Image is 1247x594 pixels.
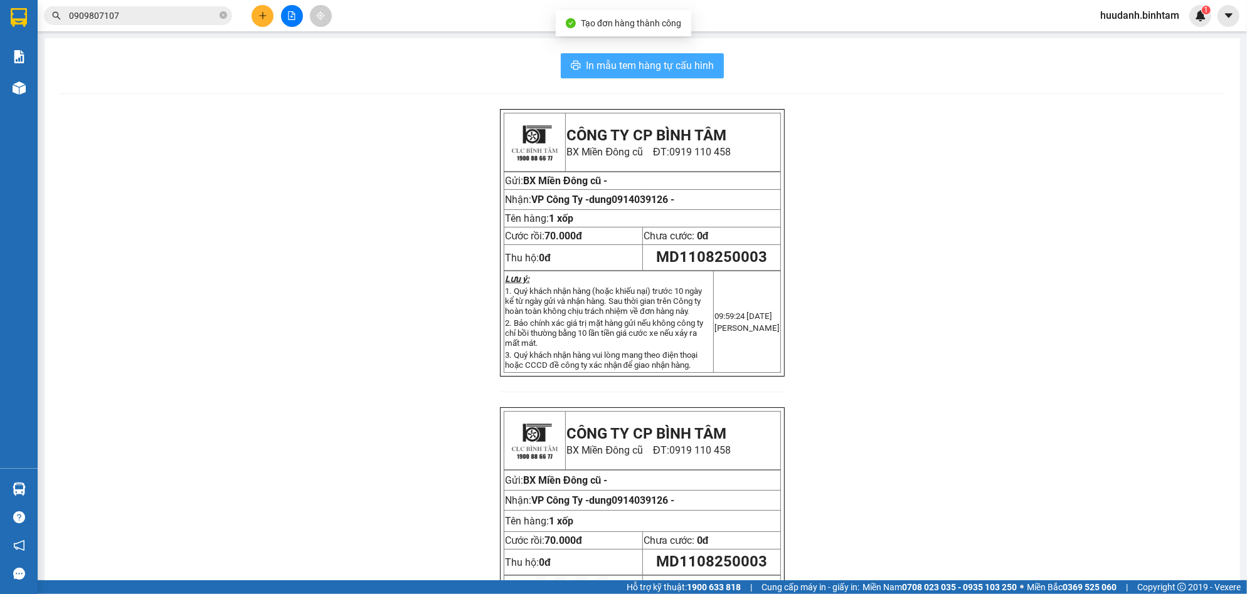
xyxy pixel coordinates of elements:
img: solution-icon [13,50,26,63]
span: | [750,580,752,594]
img: warehouse-icon [13,81,26,95]
span: [PERSON_NAME] [714,323,780,333]
img: logo-vxr [11,8,27,27]
span: Nhận: [505,494,674,506]
span: 1 xốp [549,212,573,224]
span: VP Công Ty - [531,494,674,506]
strong: 0708 023 035 - 0935 103 250 [902,582,1017,592]
span: In mẫu tem hàng tự cấu hình [586,58,714,73]
span: MD1108250003 [656,553,767,570]
span: Gửi: [505,175,523,187]
span: MD1108250003 [656,248,767,266]
span: aim [316,11,325,20]
span: caret-down [1223,10,1234,21]
input: Tìm tên, số ĐT hoặc mã đơn [69,9,217,23]
span: Thu hộ: [505,252,551,264]
span: 70.000đ [544,230,582,242]
span: huudanh.binhtam [1090,8,1189,23]
img: warehouse-icon [13,482,26,496]
span: Chưa cước: [644,534,709,546]
span: close-circle [220,11,227,19]
span: 09:59:24 [DATE] [714,311,772,321]
strong: Lưu ý: [505,274,529,284]
span: check-circle [566,18,576,28]
strong: CÔNG TY CP BÌNH TÂM [566,425,727,442]
span: dung [589,494,674,506]
button: aim [310,5,332,27]
span: Tên hàng: [505,212,573,224]
img: logo [506,114,563,170]
img: icon-new-feature [1195,10,1206,21]
button: caret-down [1218,5,1239,27]
span: Gửi: [505,474,607,486]
span: close-circle [220,10,227,22]
span: BX Miền Đông cũ - [523,175,607,187]
span: VP Công Ty - [531,194,674,206]
span: Tạo đơn hàng thành công [581,18,681,28]
span: 3. Quý khách nhận hàng vui lòng mang theo điện thoại hoặc CCCD đề công ty xác nhận để giao nhận h... [505,350,698,370]
span: | [1126,580,1128,594]
span: notification [13,539,25,551]
span: printer [571,60,581,72]
span: dung [589,194,674,206]
span: Nhận: [505,194,674,206]
span: BX Miền Đông cũ ĐT: [566,146,731,158]
span: 0919 110 458 [669,146,731,158]
sup: 1 [1202,6,1211,14]
span: BX Miền Đông cũ ĐT: [566,444,731,456]
span: 0đ [697,230,709,242]
span: Miền Bắc [1027,580,1117,594]
span: Hỗ trợ kỹ thuật: [627,580,741,594]
span: 1 [1204,6,1208,14]
span: Tên hàng: [505,515,573,527]
span: copyright [1177,583,1186,591]
span: plus [258,11,267,20]
span: Miền Nam [862,580,1017,594]
span: 1 xốp [549,515,573,527]
button: printerIn mẫu tem hàng tự cấu hình [561,53,724,78]
img: logo [506,412,563,469]
span: ⚪️ [1020,585,1024,590]
strong: CÔNG TY CP BÌNH TÂM [566,127,727,144]
button: plus [252,5,273,27]
span: Cước rồi: [505,534,582,546]
span: 0919 110 458 [669,444,731,456]
span: Cước rồi: [505,230,582,242]
span: Cung cấp máy in - giấy in: [761,580,859,594]
span: message [13,568,25,580]
span: 0đ [697,534,709,546]
span: search [52,11,61,20]
span: 1. Quý khách nhận hàng (hoặc khiếu nại) trước 10 ngày kể từ ngày gửi và nhận hàng. Sau thời gian ... [505,286,702,316]
span: Thu hộ: [505,556,551,568]
button: file-add [281,5,303,27]
span: file-add [287,11,296,20]
strong: 0đ [539,556,551,568]
span: 70.000đ [544,534,582,546]
strong: 0đ [539,252,551,264]
span: 2. Bảo chính xác giá trị mặt hàng gửi nếu không công ty chỉ bồi thường bằng 10 lần tiền giá cước ... [505,318,703,348]
span: 0914039126 - [612,194,674,206]
span: 0914039126 - [612,494,674,506]
strong: 0369 525 060 [1063,582,1117,592]
span: BX Miền Đông cũ - [523,474,607,486]
strong: 1900 633 818 [687,582,741,592]
span: Chưa cước: [644,230,709,242]
span: question-circle [13,511,25,523]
